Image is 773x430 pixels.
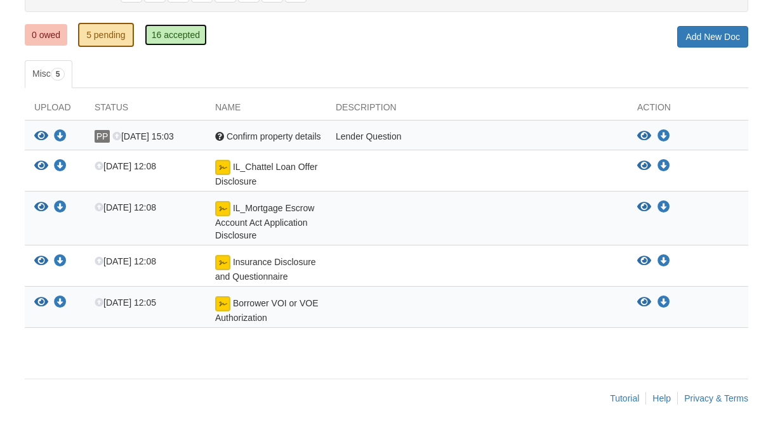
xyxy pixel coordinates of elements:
[637,160,651,173] button: View IL_Chattel Loan Offer Disclosure
[227,131,321,141] span: Confirm property details
[34,255,48,268] button: View Insurance Disclosure and Questionnaire
[54,132,67,142] a: Download Confirm property details
[657,202,670,212] a: Download IL_Mortgage Escrow Account Act Application Disclosure
[54,257,67,267] a: Download Insurance Disclosure and Questionnaire
[215,160,230,175] img: Document fully signed
[95,256,156,266] span: [DATE] 12:08
[215,203,314,240] span: IL_Mortgage Escrow Account Act Application Disclosure
[637,130,651,143] button: View Confirm property details
[637,296,651,309] button: View Borrower VOI or VOE Authorization
[25,101,85,120] div: Upload
[112,131,174,141] span: [DATE] 15:03
[34,130,48,143] button: View Confirm property details
[25,24,67,46] a: 0 owed
[637,255,651,268] button: View Insurance Disclosure and Questionnaire
[34,296,48,309] button: View Borrower VOI or VOE Authorization
[54,298,67,308] a: Download Borrower VOI or VOE Authorization
[206,101,326,120] div: Name
[326,130,628,147] div: Lender Question
[215,296,230,311] img: Document fully signed
[145,24,207,46] a: 16 accepted
[95,202,156,212] span: [DATE] 12:08
[326,101,628,120] div: Description
[657,131,670,141] a: Download Confirm property details
[215,298,318,323] span: Borrower VOI or VOE Authorization
[95,161,156,171] span: [DATE] 12:08
[78,23,134,47] a: 5 pending
[657,297,670,308] a: Download Borrower VOI or VOE Authorization
[628,101,748,120] div: Action
[51,68,65,81] span: 5
[215,201,230,216] img: Document fully signed
[95,130,110,143] span: PP
[215,255,230,270] img: Document fully signed
[85,101,206,120] div: Status
[34,201,48,214] button: View IL_Mortgage Escrow Account Act Application Disclosure
[657,161,670,171] a: Download IL_Chattel Loan Offer Disclosure
[95,297,156,308] span: [DATE] 12:05
[215,257,316,282] span: Insurance Disclosure and Questionnaire
[684,393,748,403] a: Privacy & Terms
[25,60,72,88] a: Misc
[657,256,670,266] a: Download Insurance Disclosure and Questionnaire
[637,201,651,214] button: View IL_Mortgage Escrow Account Act Application Disclosure
[677,26,748,48] a: Add New Doc
[54,203,67,213] a: Download IL_Mortgage Escrow Account Act Application Disclosure
[34,160,48,173] button: View IL_Chattel Loan Offer Disclosure
[610,393,639,403] a: Tutorial
[215,162,318,186] span: IL_Chattel Loan Offer Disclosure
[54,162,67,172] a: Download IL_Chattel Loan Offer Disclosure
[652,393,671,403] a: Help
